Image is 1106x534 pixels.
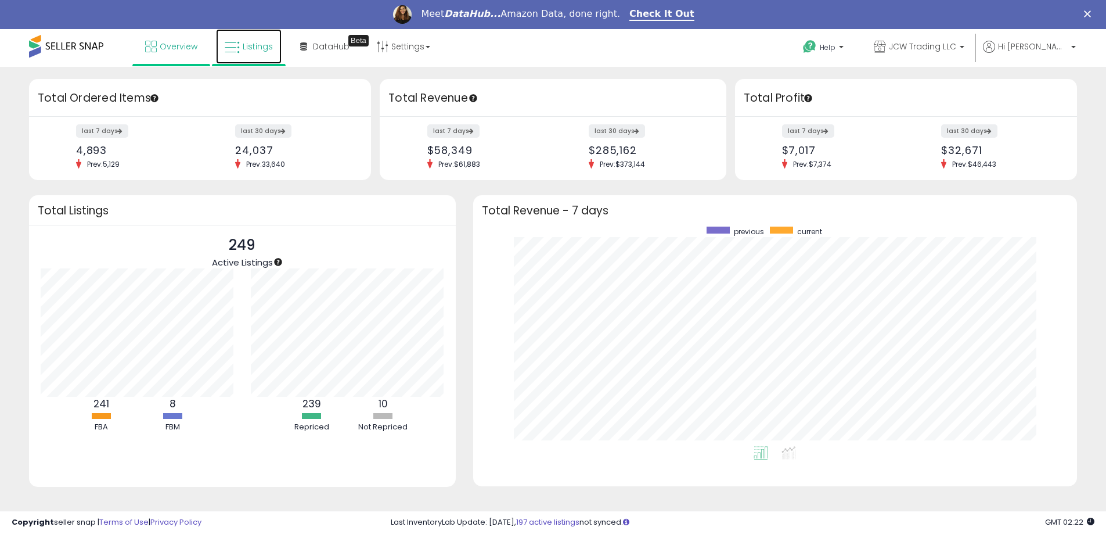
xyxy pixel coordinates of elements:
span: Listings [243,41,273,52]
h3: Total Listings [38,206,447,215]
label: last 7 days [427,124,480,138]
div: seller snap | | [12,517,201,528]
span: current [797,227,822,236]
div: 24,037 [235,144,351,156]
div: Tooltip anchor [468,93,478,103]
span: Prev: $373,144 [594,159,651,169]
span: Help [820,42,835,52]
label: last 30 days [589,124,645,138]
b: 239 [302,397,321,411]
span: Prev: 33,640 [240,159,291,169]
span: Prev: $46,443 [946,159,1002,169]
span: JCW Trading LLC [889,41,956,52]
div: $32,671 [941,144,1057,156]
i: DataHub... [444,8,500,19]
span: Hi [PERSON_NAME] [998,41,1068,52]
a: Listings [216,29,282,64]
b: 10 [379,397,388,411]
div: Repriced [277,422,347,433]
a: Settings [368,29,439,64]
a: 197 active listings [516,517,579,528]
div: Not Repriced [348,422,418,433]
h3: Total Revenue - 7 days [482,206,1068,215]
span: previous [734,227,764,236]
span: Overview [160,41,197,52]
h3: Total Ordered Items [38,90,362,106]
label: last 30 days [235,124,291,138]
span: Prev: $7,374 [787,159,837,169]
span: Active Listings [212,256,273,268]
i: Click here to read more about un-synced listings. [623,518,629,526]
label: last 7 days [782,124,834,138]
a: Terms of Use [99,517,149,528]
div: Last InventoryLab Update: [DATE], not synced. [391,517,1094,528]
a: JCW Trading LLC [865,29,973,67]
div: Close [1084,10,1096,17]
span: DataHub [313,41,350,52]
div: Tooltip anchor [273,257,283,267]
div: $7,017 [782,144,898,156]
div: FBM [138,422,208,433]
a: Hi [PERSON_NAME] [983,41,1076,67]
div: 4,893 [76,144,192,156]
p: 249 [212,234,273,256]
i: Get Help [802,40,817,54]
a: DataHub [291,29,358,64]
a: Check It Out [629,8,694,21]
div: $58,349 [427,144,545,156]
div: FBA [67,422,136,433]
div: Tooltip anchor [149,93,160,103]
label: last 7 days [76,124,128,138]
a: Privacy Policy [150,517,201,528]
img: Profile image for Georgie [393,5,412,24]
div: Tooltip anchor [348,35,369,46]
h3: Total Profit [744,90,1068,106]
a: Overview [136,29,206,64]
label: last 30 days [941,124,997,138]
div: $285,162 [589,144,706,156]
h3: Total Revenue [388,90,718,106]
b: 8 [170,397,176,411]
a: Help [794,31,855,67]
b: 241 [93,397,109,411]
div: Tooltip anchor [803,93,813,103]
span: 2025-09-14 02:22 GMT [1045,517,1094,528]
strong: Copyright [12,517,54,528]
div: Meet Amazon Data, done right. [421,8,620,20]
span: Prev: 5,129 [81,159,125,169]
span: Prev: $61,883 [433,159,486,169]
